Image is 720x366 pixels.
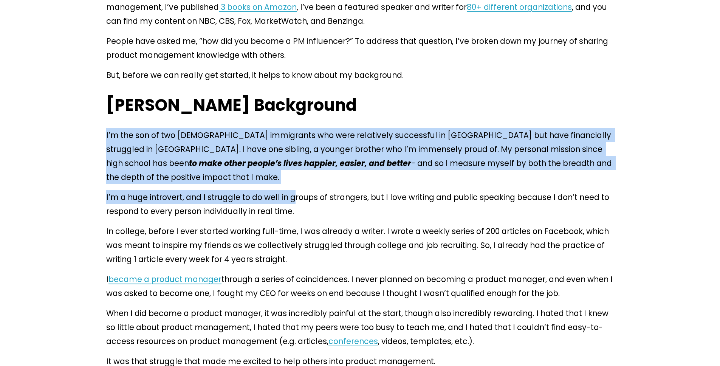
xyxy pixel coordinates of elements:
[106,272,614,300] p: I through a series of coincidences. I never planned on becoming a product manager, and even when ...
[108,274,221,285] a: became a product manager
[106,190,614,218] p: I’m a huge introvert, and I struggle to do well in groups of strangers, but I love writing and pu...
[189,158,411,169] em: to make other people’s lives happier, easier, and better
[219,2,297,12] a: 3 books on Amazon
[106,224,614,266] p: In college, before I ever started working full-time, I was already a writer. I wrote a weekly ser...
[221,2,297,12] span: 3 books on Amazon
[106,34,614,62] p: People have asked me, “how did you become a PM influencer?” To address that question, I’ve broken...
[106,306,614,348] p: When I did become a product manager, it was incredibly painful at the start, though also incredib...
[106,93,357,116] strong: [PERSON_NAME] Background
[106,68,614,82] p: But, before we can really get started, it helps to know about my background.
[467,2,572,12] a: 80+ different organizations
[106,128,614,184] p: I’m the son of two [DEMOGRAPHIC_DATA] immigrants who were relatively successful in [GEOGRAPHIC_DA...
[328,336,378,347] a: conferences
